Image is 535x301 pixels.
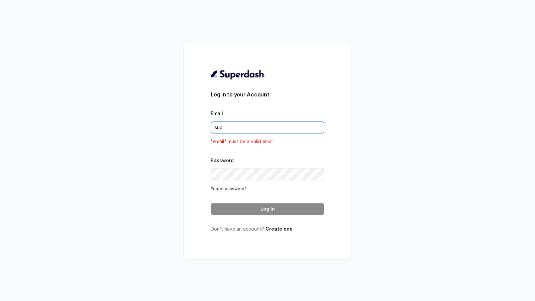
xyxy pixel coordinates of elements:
p: Don’t have an account? [211,226,324,232]
p: "email" must be a valid email [211,137,324,145]
img: light.svg [211,69,264,80]
button: Log In [211,203,324,215]
label: Password [211,158,234,163]
input: youremail@example.com [211,121,324,133]
a: Forgot password? [211,186,247,191]
h3: Log In to your Account [211,90,324,98]
label: Email [211,110,223,116]
a: Create one [265,226,293,232]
